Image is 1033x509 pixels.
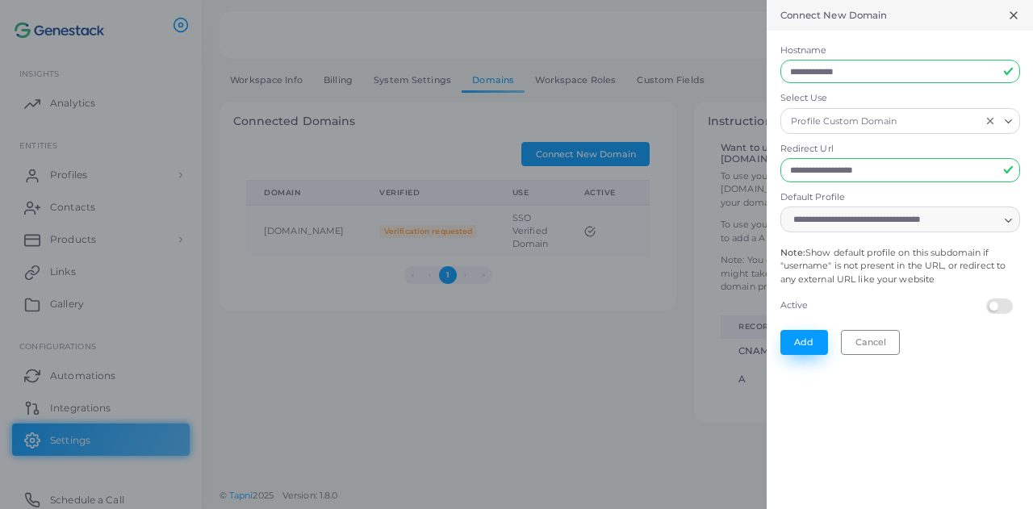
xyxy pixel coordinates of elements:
[985,115,996,127] button: Clear Selected
[780,44,1020,57] label: Hostname
[780,207,1020,232] div: Search for option
[780,330,828,354] button: Add
[780,108,1020,134] div: Search for option
[841,330,900,354] button: Cancel
[780,246,1020,286] p: Show default profile on this subdomain if "username" is not present in the URL, or redirect to an...
[780,191,1020,204] label: Default Profile
[788,211,998,228] input: Search for option
[780,143,1020,156] label: Redirect Url
[780,10,888,21] h5: Connect New Domain
[780,92,1020,105] label: Select Use
[776,294,983,317] label: Active
[789,113,900,130] span: Profile Custom Domain
[780,247,806,258] span: Note:
[901,112,980,130] input: Search for option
